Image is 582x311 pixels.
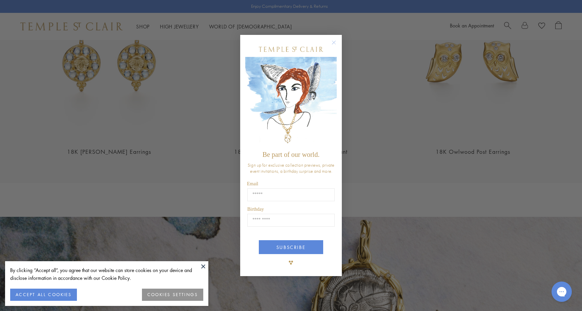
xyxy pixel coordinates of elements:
span: Birthday [247,207,264,212]
button: Close dialog [333,42,341,50]
div: By clicking “Accept all”, you agree that our website can store cookies on your device and disclos... [10,266,203,282]
input: Email [247,188,335,201]
button: SUBSCRIBE [259,240,323,254]
span: Sign up for exclusive collection previews, private event invitations, a birthday surprise and more. [248,162,334,174]
button: COOKIES SETTINGS [142,289,203,301]
iframe: Gorgias live chat messenger [548,279,575,304]
button: ACCEPT ALL COOKIES [10,289,77,301]
img: TSC [284,256,298,269]
span: Be part of our world. [263,151,319,158]
img: c4a9eb12-d91a-4d4a-8ee0-386386f4f338.jpeg [245,57,337,147]
img: Temple St. Clair [259,47,323,52]
span: Email [247,181,258,186]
